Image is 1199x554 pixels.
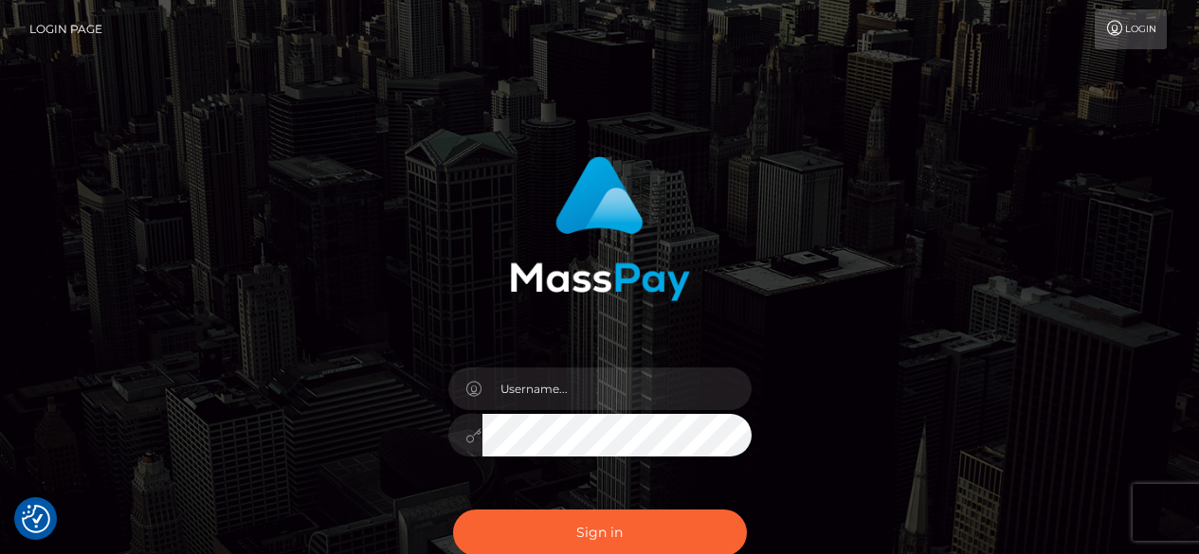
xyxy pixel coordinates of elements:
[510,156,690,301] img: MassPay Login
[29,9,102,49] a: Login Page
[482,367,752,410] input: Username...
[22,505,50,533] img: Revisit consent button
[1095,9,1167,49] a: Login
[22,505,50,533] button: Consent Preferences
